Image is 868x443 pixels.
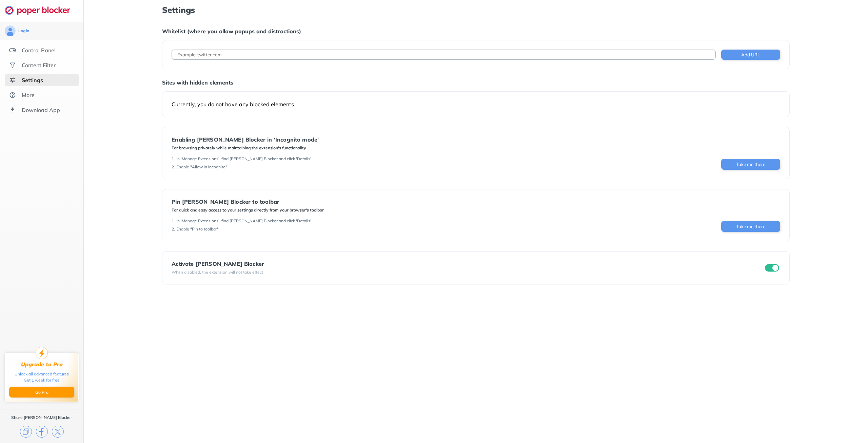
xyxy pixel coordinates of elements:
[9,92,16,98] img: about.svg
[36,426,48,438] img: facebook.svg
[176,156,311,162] div: In 'Manage Extensions', find [PERSON_NAME] Blocker and click 'Details'
[162,28,789,35] div: Whitelist (where you allow popups and distractions)
[24,377,60,383] div: Get 1 week for free
[22,62,56,69] div: Content Filter
[5,25,16,36] img: avatar.svg
[22,92,35,98] div: More
[176,164,227,170] div: Enable "Allow in incognito"
[9,77,16,84] img: settings-selected.svg
[9,62,16,69] img: social.svg
[162,5,789,14] h1: Settings
[11,415,72,420] div: Share [PERSON_NAME] Blocker
[172,226,175,232] div: 2 .
[20,426,32,438] img: copy.svg
[22,107,60,113] div: Download App
[172,218,175,224] div: 1 .
[176,218,311,224] div: In 'Manage Extensions', find [PERSON_NAME] Blocker and click 'Details'
[22,77,43,84] div: Settings
[172,164,175,170] div: 2 .
[172,199,324,205] div: Pin [PERSON_NAME] Blocker to toolbar
[172,270,264,275] div: When disabled, the extension will not take effect
[36,347,48,359] img: upgrade-to-pro.svg
[5,5,78,15] img: logo-webpage.svg
[22,47,56,54] div: Control Panel
[721,50,780,60] button: Add URL
[172,145,319,151] div: For browsing privately while maintaining the extension's functionality
[52,426,64,438] img: x.svg
[172,156,175,162] div: 1 .
[172,207,324,213] div: For quick and easy access to your settings directly from your browser's toolbar
[172,261,264,267] div: Activate [PERSON_NAME] Blocker
[176,226,219,232] div: Enable "Pin to toolbar"
[15,371,69,377] div: Unlock all advanced features
[162,79,789,86] div: Sites with hidden elements
[172,136,319,143] div: Enabling [PERSON_NAME] Blocker in 'Incognito mode'
[721,159,780,170] button: Take me there
[21,361,63,368] div: Upgrade to Pro
[172,101,780,108] div: Currently, you do not have any blocked elements
[9,47,16,54] img: features.svg
[18,28,29,34] div: Login
[172,50,715,60] input: Example: twitter.com
[721,221,780,232] button: Take me there
[9,107,16,113] img: download-app.svg
[9,387,74,398] button: Go Pro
